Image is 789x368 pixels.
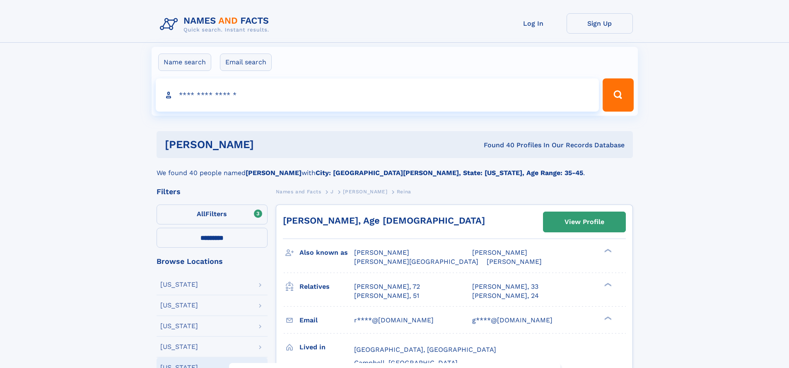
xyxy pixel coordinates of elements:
[602,248,612,253] div: ❯
[299,280,354,294] h3: Relatives
[602,282,612,287] div: ❯
[397,189,411,195] span: Reina
[369,141,625,150] div: Found 40 Profiles In Our Records Database
[354,291,419,300] a: [PERSON_NAME], 51
[160,323,198,329] div: [US_STATE]
[602,315,612,321] div: ❯
[157,158,633,178] div: We found 40 people named with .
[331,189,334,195] span: J
[160,281,198,288] div: [US_STATE]
[354,249,409,256] span: [PERSON_NAME]
[157,188,268,195] div: Filters
[472,249,527,256] span: [PERSON_NAME]
[160,302,198,309] div: [US_STATE]
[197,210,205,218] span: All
[158,54,211,71] label: Name search
[331,186,334,197] a: J
[354,282,420,291] a: [PERSON_NAME], 72
[299,313,354,327] h3: Email
[160,344,198,350] div: [US_STATE]
[283,215,485,226] a: [PERSON_NAME], Age [DEMOGRAPHIC_DATA]
[567,13,633,34] a: Sign Up
[354,258,478,266] span: [PERSON_NAME][GEOGRAPHIC_DATA]
[246,169,302,177] b: [PERSON_NAME]
[220,54,272,71] label: Email search
[603,78,633,112] button: Search Button
[299,340,354,354] h3: Lived in
[565,212,604,232] div: View Profile
[543,212,625,232] a: View Profile
[156,78,599,112] input: search input
[157,258,268,265] div: Browse Locations
[157,205,268,224] label: Filters
[343,186,387,197] a: [PERSON_NAME]
[316,169,583,177] b: City: [GEOGRAPHIC_DATA][PERSON_NAME], State: [US_STATE], Age Range: 35-45
[354,346,496,353] span: [GEOGRAPHIC_DATA], [GEOGRAPHIC_DATA]
[165,139,369,150] h1: [PERSON_NAME]
[472,291,539,300] a: [PERSON_NAME], 24
[343,189,387,195] span: [PERSON_NAME]
[276,186,321,197] a: Names and Facts
[500,13,567,34] a: Log In
[472,282,538,291] a: [PERSON_NAME], 33
[299,246,354,260] h3: Also known as
[487,258,542,266] span: [PERSON_NAME]
[157,13,276,36] img: Logo Names and Facts
[354,359,458,367] span: Campbell, [GEOGRAPHIC_DATA]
